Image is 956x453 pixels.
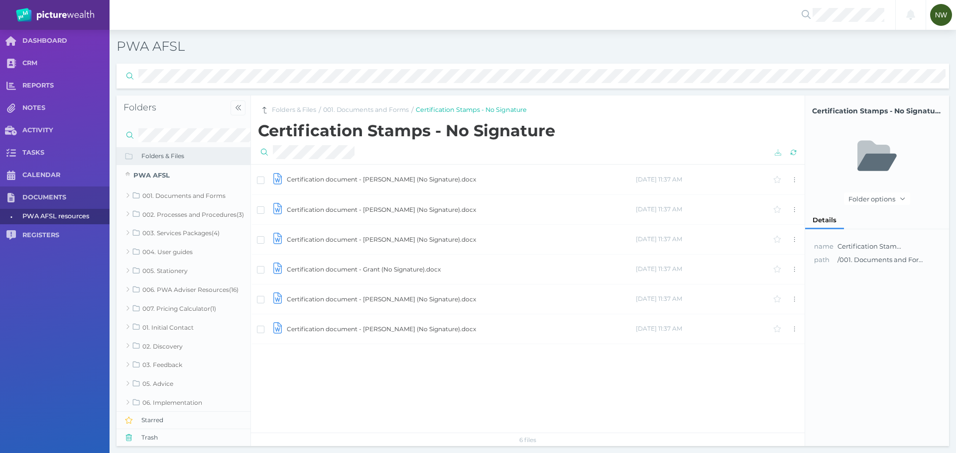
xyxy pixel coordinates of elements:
[935,11,947,19] span: NW
[286,284,635,314] td: Certification document - [PERSON_NAME] (No Signature).docx
[22,193,110,202] span: DOCUMENTS
[117,224,250,243] a: 003. Services Packages(4)
[22,104,110,112] span: NOTES
[117,165,250,186] a: PWA AFSL
[117,243,250,262] a: 004. User guides
[117,337,250,356] a: 02. Discovery
[22,171,110,180] span: CALENDAR
[117,429,251,446] button: Trash
[117,205,250,224] a: 002. Processes and Procedures(3)
[117,186,250,205] a: 001. Documents and Forms
[117,374,250,393] a: 05. Advice
[22,126,110,135] span: ACTIVITY
[772,146,784,159] button: Download selected files
[636,295,682,302] span: [DATE] 11:37 AM
[837,242,901,250] span: Certification Stam...
[117,411,251,429] button: Starred
[286,254,635,284] td: Certification document - Grant (No Signature).docx
[636,265,682,272] span: [DATE] 11:37 AM
[286,224,635,254] td: Certification document - [PERSON_NAME] (No Signature).docx
[837,255,927,265] span: /001. Documents and Forms/Certification Stamps - No Signature
[805,211,844,229] div: Details
[16,8,94,22] img: PW
[812,106,942,116] span: Certification Stamps - No Signature
[812,106,942,116] span: Click to copy folder name to clipboard
[117,147,251,165] button: Folders & Files
[258,121,801,140] h2: Certification Stamps - No Signature
[636,205,682,213] span: [DATE] 11:37 AM
[416,105,527,115] a: Certification Stamps - No Signature
[286,165,635,194] td: Certification document - [PERSON_NAME] (No Signature).docx
[930,4,952,26] div: Nicholas Walters
[117,38,672,55] h3: PWA AFSL
[844,195,898,203] span: Folder options
[286,194,635,224] td: Certification document - [PERSON_NAME] (No Signature).docx
[141,434,251,442] span: Trash
[814,256,830,264] span: path
[117,318,250,337] a: 01. Initial Contact
[141,416,251,424] span: Starred
[22,37,110,45] span: DASHBOARD
[22,231,110,240] span: REGISTERS
[286,314,635,344] td: Certification document - [PERSON_NAME] (No Signature).docx
[319,105,321,115] span: /
[117,393,250,412] a: 06. Implementation
[117,356,250,374] a: 03. Feedback
[636,176,682,183] span: [DATE] 11:37 AM
[519,436,536,444] span: 6 files
[22,59,110,68] span: CRM
[787,146,800,159] button: Reload the list of files from server
[258,104,270,116] button: Go to parent folder
[117,261,250,280] a: 005. Stationery
[814,242,834,250] span: This is the folder name
[117,280,250,299] a: 006. PWA Adviser Resources(16)
[411,105,414,115] span: /
[636,235,682,243] span: [DATE] 11:37 AM
[272,105,316,115] a: Folders & Files
[141,152,251,160] span: Folders & Files
[123,102,226,113] h4: Folders
[22,82,110,90] span: REPORTS
[636,325,682,332] span: [DATE] 11:37 AM
[323,105,409,115] a: 001. Documents and Forms
[22,209,106,224] span: PWA AFSL resources
[844,192,910,205] button: Folder options
[117,299,250,318] a: 007. Pricing Calculator(1)
[22,149,110,157] span: TASKS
